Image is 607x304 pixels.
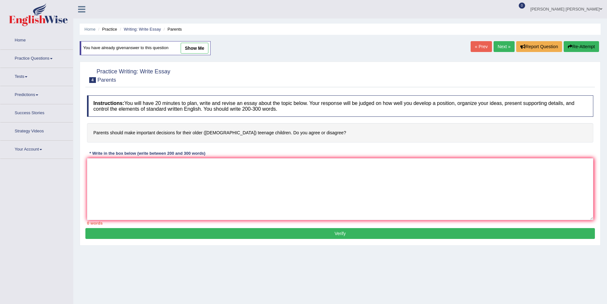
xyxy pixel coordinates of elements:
b: Instructions: [93,100,124,106]
span: 0 [519,3,525,9]
a: Home [0,32,73,48]
a: Next » [494,41,515,52]
div: 0 words [87,220,593,226]
a: Home [84,27,96,32]
a: Writing: Write Essay [124,27,161,32]
li: Parents [162,26,182,32]
a: Practice Questions [0,50,73,66]
a: Your Account [0,141,73,157]
a: « Prev [471,41,492,52]
button: Re-Attempt [564,41,599,52]
small: Parents [98,77,116,83]
span: 4 [89,77,96,83]
a: Tests [0,68,73,84]
li: Practice [97,26,117,32]
h2: Practice Writing: Write Essay [87,67,170,83]
h4: You will have 20 minutes to plan, write and revise an essay about the topic below. Your response ... [87,95,593,117]
a: Strategy Videos [0,122,73,138]
h4: Parents should make important decisions for their older ([DEMOGRAPHIC_DATA]) teenage children. Do... [87,123,593,143]
a: Predictions [0,86,73,102]
a: Success Stories [0,104,73,120]
a: show me [181,43,208,54]
button: Verify [85,228,595,239]
div: You have already given answer to this question [80,41,211,55]
button: Report Question [516,41,562,52]
div: * Write in the box below (write between 200 and 300 words) [87,151,208,157]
